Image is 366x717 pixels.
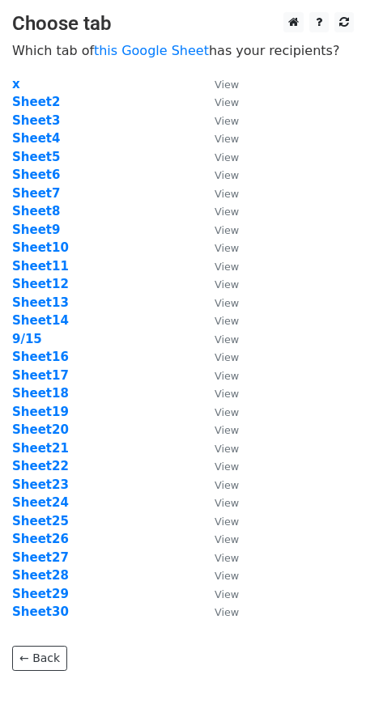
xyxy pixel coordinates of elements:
[12,313,69,328] a: Sheet14
[12,532,69,546] a: Sheet26
[215,497,239,509] small: View
[198,259,239,274] a: View
[198,204,239,218] a: View
[215,315,239,327] small: View
[12,332,42,346] a: 9/15
[94,43,209,58] a: this Google Sheet
[12,204,60,218] a: Sheet8
[198,477,239,492] a: View
[215,278,239,291] small: View
[198,313,239,328] a: View
[198,532,239,546] a: View
[12,646,67,671] a: ← Back
[215,424,239,436] small: View
[12,568,69,583] a: Sheet28
[12,113,60,128] a: Sheet3
[198,113,239,128] a: View
[12,605,69,619] a: Sheet30
[12,168,60,182] a: Sheet6
[215,351,239,363] small: View
[215,460,239,473] small: View
[12,368,69,383] a: Sheet17
[12,131,60,146] a: Sheet4
[12,514,69,528] a: Sheet25
[198,240,239,255] a: View
[12,459,69,473] a: Sheet22
[215,533,239,545] small: View
[12,422,69,437] a: Sheet20
[215,151,239,163] small: View
[198,550,239,565] a: View
[215,78,239,91] small: View
[215,588,239,600] small: View
[12,259,69,274] a: Sheet11
[215,115,239,127] small: View
[12,186,60,201] a: Sheet7
[198,332,239,346] a: View
[215,388,239,400] small: View
[215,606,239,618] small: View
[198,295,239,310] a: View
[12,223,60,237] a: Sheet9
[12,295,69,310] a: Sheet13
[198,350,239,364] a: View
[215,333,239,346] small: View
[198,422,239,437] a: View
[198,277,239,291] a: View
[198,441,239,456] a: View
[198,223,239,237] a: View
[215,133,239,145] small: View
[198,168,239,182] a: View
[215,224,239,236] small: View
[215,188,239,200] small: View
[215,206,239,218] small: View
[215,242,239,254] small: View
[215,406,239,418] small: View
[198,368,239,383] a: View
[198,605,239,619] a: View
[12,477,69,492] strong: Sheet23
[215,479,239,491] small: View
[198,150,239,164] a: View
[215,552,239,564] small: View
[198,95,239,109] a: View
[12,240,69,255] a: Sheet10
[12,441,69,456] a: Sheet21
[12,77,20,91] a: x
[12,550,69,565] a: Sheet27
[12,587,69,601] a: Sheet29
[12,350,69,364] a: Sheet16
[215,570,239,582] small: View
[198,386,239,401] a: View
[215,443,239,455] small: View
[12,12,354,36] h3: Choose tab
[12,95,60,109] strong: Sheet2
[198,568,239,583] a: View
[198,131,239,146] a: View
[12,386,69,401] a: Sheet18
[215,297,239,309] small: View
[198,77,239,91] a: View
[12,277,69,291] a: Sheet12
[12,405,69,419] a: Sheet19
